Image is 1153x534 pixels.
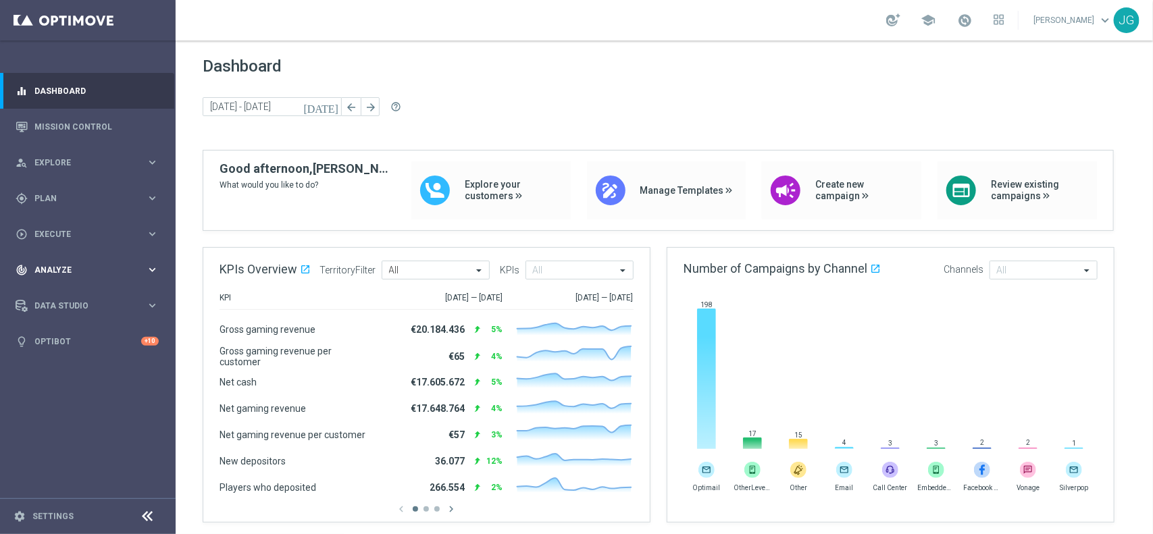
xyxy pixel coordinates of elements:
i: equalizer [16,85,28,97]
div: JG [1114,7,1139,33]
i: track_changes [16,264,28,276]
i: lightbulb [16,336,28,348]
a: Mission Control [34,109,159,144]
a: [PERSON_NAME]keyboard_arrow_down [1032,10,1114,30]
button: play_circle_outline Execute keyboard_arrow_right [15,229,159,240]
button: Mission Control [15,122,159,132]
i: keyboard_arrow_right [146,228,159,240]
button: gps_fixed Plan keyboard_arrow_right [15,193,159,204]
a: Optibot [34,323,141,359]
i: settings [14,510,26,523]
span: Analyze [34,266,146,274]
a: Dashboard [34,73,159,109]
i: gps_fixed [16,192,28,205]
span: keyboard_arrow_down [1098,13,1112,28]
a: Settings [32,512,74,520]
i: play_circle_outline [16,228,28,240]
span: Explore [34,159,146,167]
i: keyboard_arrow_right [146,263,159,276]
i: keyboard_arrow_right [146,192,159,205]
i: keyboard_arrow_right [146,299,159,312]
span: Data Studio [34,302,146,310]
div: Optibot [16,323,159,359]
div: Explore [16,157,146,169]
div: Execute [16,228,146,240]
div: Analyze [16,264,146,276]
button: Data Studio keyboard_arrow_right [15,300,159,311]
div: +10 [141,337,159,346]
button: person_search Explore keyboard_arrow_right [15,157,159,168]
div: Dashboard [16,73,159,109]
span: Execute [34,230,146,238]
span: school [921,13,936,28]
div: Data Studio [16,300,146,312]
button: equalizer Dashboard [15,86,159,97]
span: Plan [34,194,146,203]
button: lightbulb Optibot +10 [15,336,159,347]
button: track_changes Analyze keyboard_arrow_right [15,265,159,275]
i: person_search [16,157,28,169]
div: Mission Control [16,109,159,144]
div: Plan [16,192,146,205]
i: keyboard_arrow_right [146,156,159,169]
